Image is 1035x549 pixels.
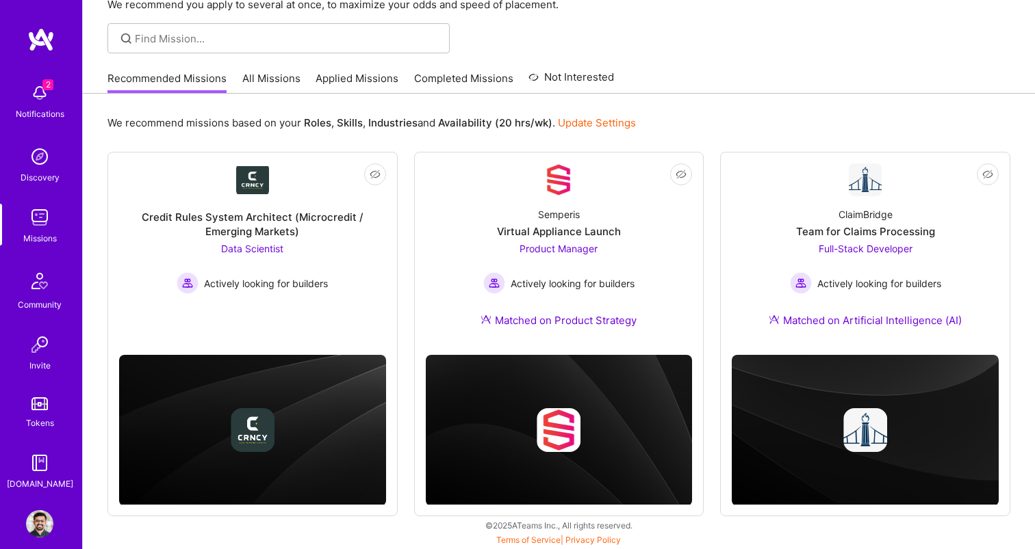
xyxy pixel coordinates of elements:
[31,397,48,410] img: tokens
[23,510,57,537] a: User Avatar
[316,71,398,94] a: Applied Missions
[7,477,73,491] div: [DOMAIN_NAME]
[119,163,386,329] a: Company LogoCredit Rules System Architect (Microcredit / Emerging Markets)Data Scientist Actively...
[414,71,513,94] a: Completed Missions
[481,313,637,327] div: Matched on Product Strategy
[368,116,418,129] b: Industries
[796,224,935,239] div: Team for Claims Processing
[107,116,636,130] p: We recommend missions based on your , , and .
[26,510,53,537] img: User Avatar
[496,535,621,545] span: |
[790,272,812,294] img: Actively looking for builders
[528,69,614,94] a: Not Interested
[26,331,53,358] img: Invite
[819,243,912,254] span: Full-Stack Developer
[119,355,386,505] img: cover
[21,170,60,185] div: Discovery
[26,143,53,170] img: discovery
[304,116,331,129] b: Roles
[542,163,575,196] img: Company Logo
[426,355,693,505] img: cover
[565,535,621,545] a: Privacy Policy
[426,163,693,344] a: Company LogoSemperisVirtual Appliance LaunchProduct Manager Actively looking for buildersActively...
[119,210,386,239] div: Credit Rules System Architect (Microcredit / Emerging Markets)
[26,416,54,430] div: Tokens
[82,508,1035,542] div: © 2025 ATeams Inc., All rights reserved.
[438,116,552,129] b: Availability (20 hrs/wk)
[769,313,962,327] div: Matched on Artificial Intelligence (AI)
[26,449,53,477] img: guide book
[849,163,882,196] img: Company Logo
[107,71,227,94] a: Recommended Missions
[337,116,363,129] b: Skills
[537,408,580,452] img: Company logo
[676,169,687,180] i: icon EyeClosed
[481,314,491,325] img: Ateam Purple Icon
[497,224,621,239] div: Virtual Appliance Launch
[370,169,381,180] i: icon EyeClosed
[496,535,561,545] a: Terms of Service
[538,207,580,222] div: Semperis
[231,408,274,452] img: Company logo
[42,79,53,90] span: 2
[177,272,199,294] img: Actively looking for builders
[520,243,598,254] span: Product Manager
[242,71,301,94] a: All Missions
[29,358,51,373] div: Invite
[732,163,999,344] a: Company LogoClaimBridgeTeam for Claims ProcessingFull-Stack Developer Actively looking for builde...
[236,166,269,194] img: Company Logo
[204,276,328,291] span: Actively looking for builders
[23,265,56,297] img: Community
[27,27,55,52] img: logo
[511,276,635,291] span: Actively looking for builders
[16,107,64,121] div: Notifications
[769,314,780,325] img: Ateam Purple Icon
[221,243,283,254] span: Data Scientist
[483,272,505,294] img: Actively looking for builders
[839,207,893,222] div: ClaimBridge
[817,276,941,291] span: Actively looking for builders
[118,31,134,46] i: icon SearchGrey
[26,204,53,231] img: teamwork
[26,79,53,107] img: bell
[843,408,887,452] img: Company logo
[732,355,999,505] img: cover
[558,116,636,129] a: Update Settings
[23,231,57,245] div: Missions
[135,31,439,46] input: Find Mission...
[982,169,993,180] i: icon EyeClosed
[18,297,62,312] div: Community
